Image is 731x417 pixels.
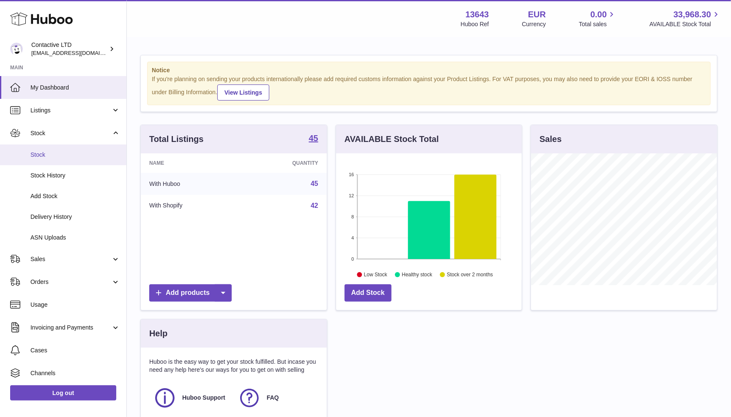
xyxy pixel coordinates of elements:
[153,387,230,409] a: Huboo Support
[345,284,392,302] a: Add Stock
[309,134,318,142] strong: 45
[345,134,439,145] h3: AVAILABLE Stock Total
[149,284,232,302] a: Add products
[141,153,241,173] th: Name
[267,394,279,402] span: FAQ
[349,172,354,177] text: 16
[674,9,711,20] span: 33,968.30
[141,195,241,217] td: With Shopify
[30,213,120,221] span: Delivery History
[591,9,607,20] span: 0.00
[30,172,120,180] span: Stock History
[30,234,120,242] span: ASN Uploads
[152,75,706,101] div: If you're planning on sending your products internationally please add required customs informati...
[579,20,616,28] span: Total sales
[238,387,314,409] a: FAQ
[465,9,489,20] strong: 13643
[349,193,354,198] text: 12
[141,173,241,195] td: With Huboo
[10,43,23,55] img: soul@SOWLhome.com
[311,202,318,209] a: 42
[351,214,354,219] text: 8
[30,278,111,286] span: Orders
[311,180,318,187] a: 45
[31,49,124,56] span: [EMAIL_ADDRESS][DOMAIN_NAME]
[528,9,546,20] strong: EUR
[149,358,318,374] p: Huboo is the easy way to get your stock fulfilled. But incase you need any help here's our ways f...
[30,151,120,159] span: Stock
[241,153,327,173] th: Quantity
[182,394,225,402] span: Huboo Support
[30,192,120,200] span: Add Stock
[30,129,111,137] span: Stock
[579,9,616,28] a: 0.00 Total sales
[461,20,489,28] div: Huboo Ref
[351,256,354,262] text: 0
[30,301,120,309] span: Usage
[649,9,721,28] a: 33,968.30 AVAILABLE Stock Total
[309,134,318,144] a: 45
[31,41,107,57] div: Contactive LTD
[30,84,120,92] span: My Dashboard
[522,20,546,28] div: Currency
[30,369,120,377] span: Channels
[447,272,493,278] text: Stock over 2 months
[149,134,204,145] h3: Total Listings
[30,255,111,263] span: Sales
[10,385,116,401] a: Log out
[351,235,354,240] text: 4
[30,106,111,114] span: Listings
[149,328,167,339] h3: Help
[402,272,433,278] text: Healthy stock
[217,84,269,101] a: View Listings
[30,346,120,354] span: Cases
[364,272,388,278] text: Low Stock
[152,66,706,74] strong: Notice
[30,324,111,332] span: Invoicing and Payments
[539,134,561,145] h3: Sales
[649,20,721,28] span: AVAILABLE Stock Total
